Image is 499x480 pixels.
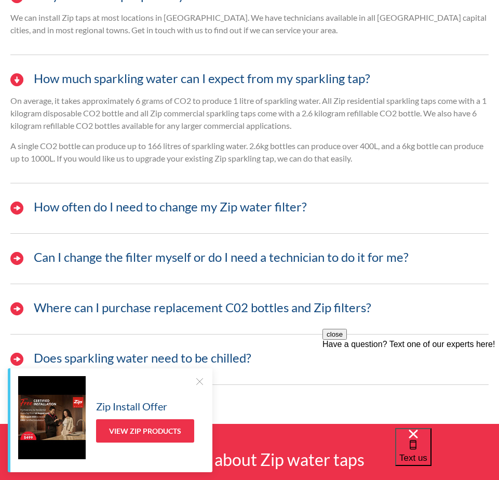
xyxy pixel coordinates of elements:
[96,398,167,414] h5: Zip Install Offer
[322,329,499,441] iframe: podium webchat widget prompt
[96,419,194,443] a: View Zip Products
[34,351,251,366] h3: Does sparkling water need to be chilled?
[10,140,489,165] p: A single CO2 bottle can produce up to 166 litres of sparkling water. 2.6kg bottles can produce ov...
[10,95,489,132] p: On average, it takes approximately 6 grams of CO2 to produce 1 litre of sparkling water. All Zip ...
[34,300,371,315] h3: Where can I purchase replacement C02 bottles and Zip filters?
[99,447,400,472] h2: Get advice about Zip water taps
[10,11,489,36] p: We can install Zip taps at most locations in [GEOGRAPHIC_DATA]. We have technicians available in ...
[34,71,370,86] h3: How much sparkling water can I expect from my sparkling tap?
[34,250,409,265] h3: Can I change the filter myself or do I need a technician to do it for me?
[34,199,307,215] h3: How often do I need to change my Zip water filter?
[18,376,86,459] img: Zip Install Offer
[395,428,499,480] iframe: podium webchat widget bubble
